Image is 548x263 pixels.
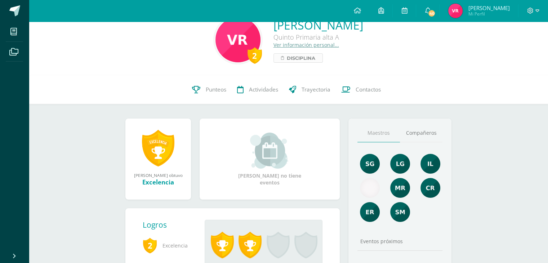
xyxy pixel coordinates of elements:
[400,124,442,142] a: Compañeros
[390,154,410,174] img: cd05dac24716e1ad0a13f18e66b2a6d1.png
[215,17,260,62] img: acf9e5187f3d14c93ed726eb65babfa3.png
[336,75,386,104] a: Contactos
[390,202,410,222] img: 6e5fe0f518d889198993e8d3934614a7.png
[249,86,278,93] span: Actividades
[206,86,226,93] span: Punteos
[143,236,193,255] span: Excelencia
[448,4,463,18] img: a8fc6e13ec8a38faabbb29bedfcbc8ab.png
[234,133,306,186] div: [PERSON_NAME] no tiene eventos
[187,75,232,104] a: Punteos
[273,41,339,48] a: Ver información personal...
[420,154,440,174] img: 995ea58681eab39e12b146a705900397.png
[250,133,289,169] img: event_small.png
[468,4,509,12] span: [PERSON_NAME]
[143,220,199,230] div: Logros
[232,75,284,104] a: Actividades
[468,11,509,17] span: Mi Perfil
[420,178,440,198] img: 104ce5d173fec743e2efb93366794204.png
[287,54,315,62] span: Disciplina
[390,178,410,198] img: de7dd2f323d4d3ceecd6bfa9930379e0.png
[273,53,323,63] a: Disciplina
[302,86,330,93] span: Trayectoria
[133,172,184,178] div: [PERSON_NAME] obtuvo
[357,124,400,142] a: Maestros
[360,202,380,222] img: 6ee8f939e44d4507d8a11da0a8fde545.png
[133,178,184,186] div: Excelencia
[143,237,157,254] span: 2
[273,33,363,41] div: Quinto Primaria alta A
[428,9,436,17] span: 40
[360,154,380,174] img: ee35f1b59b936e17b4e16123131ca31e.png
[273,17,363,33] a: [PERSON_NAME]
[360,178,380,198] img: e9df36c1336c5928a7302568129380da.png
[284,75,336,104] a: Trayectoria
[248,47,262,64] div: 2
[356,86,381,93] span: Contactos
[357,238,442,245] div: Eventos próximos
